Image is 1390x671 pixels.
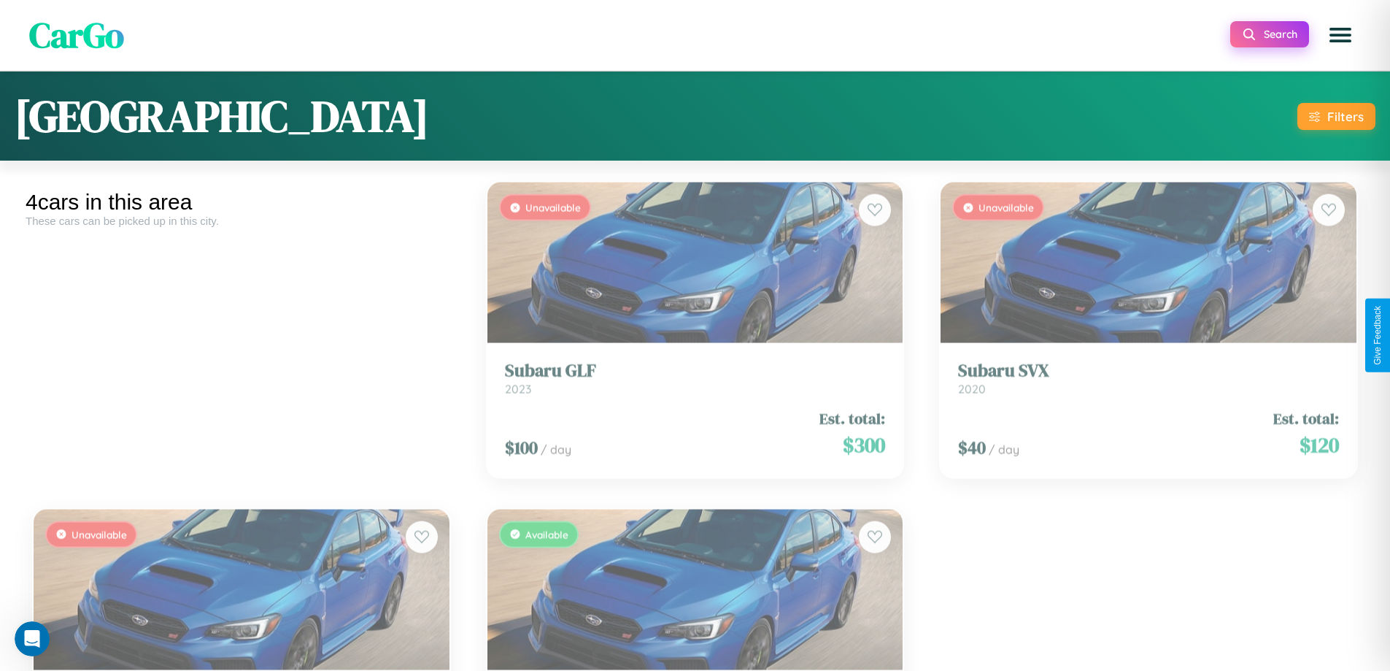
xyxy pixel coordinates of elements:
h1: [GEOGRAPHIC_DATA] [15,86,429,146]
span: Unavailable [72,523,127,535]
span: 2023 [505,376,531,391]
span: $ 100 [505,430,538,454]
button: Open menu [1320,15,1361,55]
span: / day [989,437,1019,451]
div: These cars can be picked up in this city. [26,215,457,227]
span: $ 120 [1300,425,1339,454]
button: Search [1230,21,1309,47]
a: Subaru GLF2023 [505,355,886,391]
div: 4 cars in this area [26,190,457,215]
iframe: Intercom live chat [15,621,50,656]
h3: Subaru SVX [958,355,1339,376]
span: $ 300 [843,425,885,454]
button: Filters [1297,103,1375,130]
h3: Subaru GLF [505,355,886,376]
a: Subaru SVX2020 [958,355,1339,391]
span: Est. total: [819,402,885,423]
span: $ 40 [958,430,986,454]
span: CarGo [29,11,124,59]
div: Give Feedback [1372,306,1383,365]
span: 2020 [958,376,986,391]
span: Unavailable [525,196,581,208]
div: Filters [1327,109,1364,124]
span: / day [541,437,571,451]
span: Unavailable [978,196,1034,208]
span: Est. total: [1273,402,1339,423]
span: Search [1264,28,1297,41]
span: Available [525,523,568,535]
